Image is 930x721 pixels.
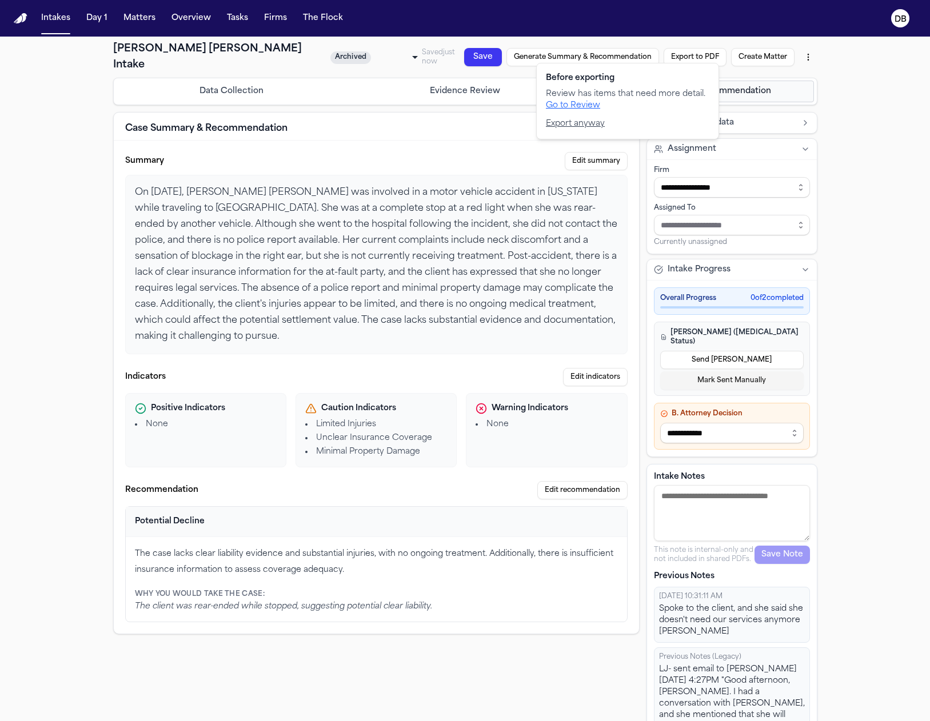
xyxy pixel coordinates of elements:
div: Assigned To [654,203,810,213]
div: Review has items that need more detail. [546,89,709,111]
h4: B. Attorney Decision [660,409,804,418]
button: Matters [119,8,160,29]
section: Recommendation [125,481,628,622]
div: Potential Decline [135,516,205,527]
nav: Intake steps [116,81,815,102]
label: Recommendation [125,484,198,496]
li: Unclear Insurance Coverage [305,432,447,444]
button: Export anyway [546,118,605,130]
div: Why you would take the case: [135,590,618,599]
div: Before exporting [546,73,709,84]
span: Positive Indicators [151,403,225,414]
span: Overall Progress [660,294,716,303]
button: Day 1 [82,8,112,29]
button: Intakes [37,8,75,29]
section: Indicators [125,368,628,467]
div: The client was rear-ended while stopped, suggesting potential clear liability. [135,601,618,612]
h4: [PERSON_NAME] ([MEDICAL_DATA] Status) [660,328,804,346]
div: Firm [654,166,810,175]
button: Send [PERSON_NAME] [660,351,804,369]
label: Indicators [125,371,166,383]
label: Intake Notes [654,471,810,483]
span: Assignment [668,143,716,155]
div: The case lacks clear liability evidence and substantial injuries, with no ongoing treatment. Addi... [135,546,618,578]
span: 0 of 2 completed [751,294,804,303]
button: Edit summary [565,152,628,170]
div: Spoke to the client, and she said she doesn't need our services anymore [PERSON_NAME] [659,603,805,638]
button: Go to Review [546,100,600,111]
button: Assignment [647,139,817,159]
button: Create Matter [728,76,793,101]
button: Firms [260,8,292,29]
input: Assign to staff member [654,215,810,235]
li: None [476,419,617,430]
button: The Flock [298,8,348,29]
li: Minimal Property Damage [305,446,447,458]
span: Intake Progress [668,264,731,275]
p: This note is internal-only and not included in shared PDFs. [654,546,755,564]
img: Finch Logo [14,13,27,24]
p: Previous Notes [654,571,810,582]
button: Go to Evidence Review step [349,81,581,102]
div: Update intake status [330,35,423,61]
h2: Case Summary & Recommendation [125,122,288,135]
li: Limited Injuries [305,419,447,430]
button: Intake Metadata [647,113,817,133]
button: Go to Data Collection step [116,81,348,102]
button: Edit indicators [563,368,628,386]
span: Caution Indicators [321,403,396,414]
input: Select firm [654,177,810,198]
section: Case summary [125,152,628,354]
div: [DATE] 10:31:11 AM [659,592,805,601]
span: Currently unassigned [654,238,727,247]
button: Save [463,48,502,70]
span: Archived [330,38,372,54]
button: Intake Progress [647,259,817,280]
li: None [135,419,277,430]
button: Mark Sent Manually [660,371,804,390]
button: Overview [167,8,215,29]
span: Warning Indicators [492,403,568,414]
div: On [DATE], [PERSON_NAME] [PERSON_NAME] was involved in a motor vehicle accident in [US_STATE] whi... [125,175,628,354]
a: Home [14,13,27,24]
button: Tasks [222,8,253,29]
label: Summary [125,155,164,167]
textarea: Intake notes [654,485,810,541]
button: More actions [796,82,816,104]
button: Edit recommendation [537,481,628,499]
div: Previous Notes (Legacy) [659,652,805,662]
